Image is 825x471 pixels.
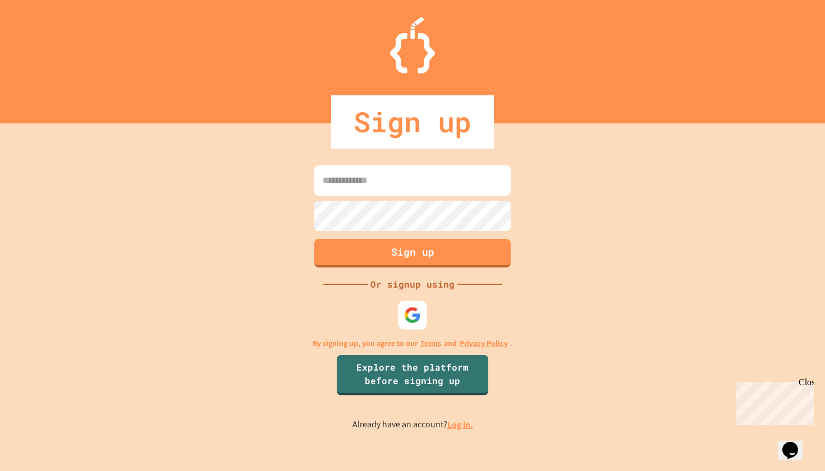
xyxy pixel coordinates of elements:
iframe: chat widget [732,377,814,425]
div: Or signup using [368,278,457,291]
iframe: chat widget [778,426,814,460]
div: Sign up [331,95,494,149]
a: Privacy Policy [460,338,508,349]
button: Sign up [314,239,511,267]
img: Logo.svg [390,17,435,73]
p: By signing up, you agree to our and . [313,338,513,349]
p: Already have an account? [352,418,473,432]
a: Log in. [447,419,473,431]
img: google-icon.svg [404,307,421,324]
a: Explore the platform before signing up [337,355,488,395]
div: Chat with us now!Close [4,4,77,71]
a: Terms [420,338,441,349]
